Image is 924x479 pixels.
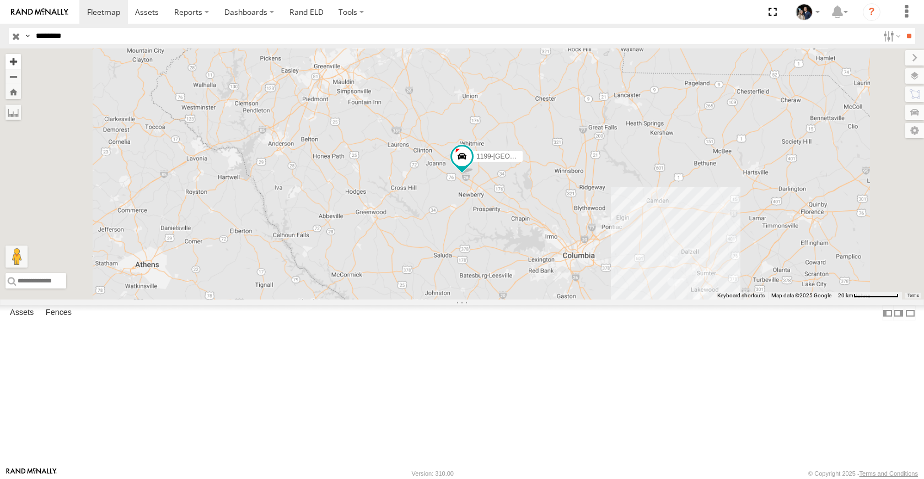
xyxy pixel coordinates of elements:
[893,305,904,321] label: Dock Summary Table to the Right
[771,292,831,298] span: Map data ©2025 Google
[717,292,765,300] button: Keyboard shortcuts
[4,306,39,321] label: Assets
[835,292,902,300] button: Map Scale: 20 km per 78 pixels
[6,246,28,268] button: Drag Pegman onto the map to open Street View
[838,292,853,298] span: 20 km
[792,4,824,20] div: Lauren Jackson
[863,3,880,21] i: ?
[6,69,21,84] button: Zoom out
[412,470,454,477] div: Version: 310.00
[882,305,893,321] label: Dock Summary Table to the Left
[859,470,918,477] a: Terms and Conditions
[907,293,919,298] a: Terms (opens in new tab)
[879,28,902,44] label: Search Filter Options
[905,305,916,321] label: Hide Summary Table
[23,28,32,44] label: Search Query
[11,8,68,16] img: rand-logo.svg
[808,470,918,477] div: © Copyright 2025 -
[905,123,924,138] label: Map Settings
[476,153,562,160] span: 1199-[GEOGRAPHIC_DATA]
[6,84,21,99] button: Zoom Home
[40,306,77,321] label: Fences
[6,54,21,69] button: Zoom in
[6,468,57,479] a: Visit our Website
[6,105,21,120] label: Measure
